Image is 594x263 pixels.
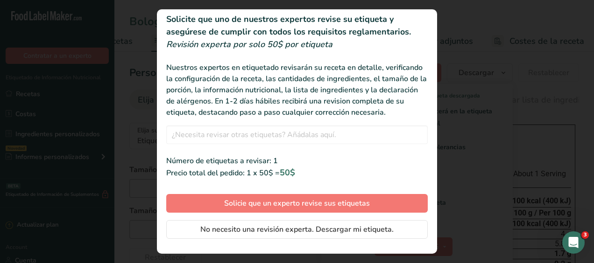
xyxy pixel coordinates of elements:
div: Nuestros expertos en etiquetado revisarán su receta en detalle, verificando la configuración de l... [166,62,428,118]
div: Revisión experta por solo 50$ por etiqueta [166,38,428,51]
div: Número de etiquetas a revisar: 1 [166,155,428,166]
span: 3 [581,231,589,239]
button: Solicie que un experto revise sus etiquetas [166,194,428,213]
span: Solicie que un experto revise sus etiquetas [224,198,370,209]
span: No necesito una revisión experta. Descargar mi etiqueta. [200,224,394,235]
button: No necesito una revisión experta. Descargar mi etiqueta. [166,220,428,239]
input: ¿Necesita revisar otras etiquetas? Añádalas aquí. [166,125,428,144]
iframe: Intercom live chat [562,231,585,254]
h2: Solicite que uno de nuestros expertos revise su etiqueta y asegúrese de cumplir con todos los req... [166,13,428,38]
span: 50$ [280,167,295,178]
div: Precio total del pedido: 1 x 50$ = [166,166,428,179]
